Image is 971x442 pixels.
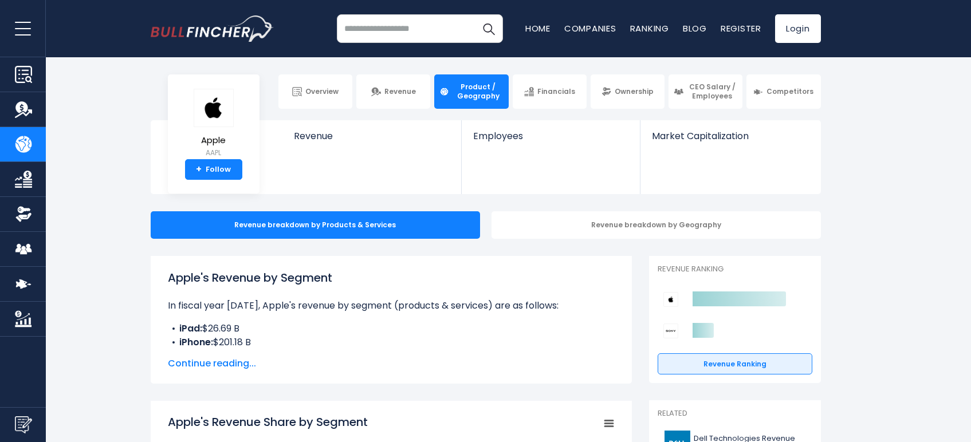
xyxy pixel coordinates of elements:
[615,87,654,96] span: Ownership
[193,88,234,160] a: Apple AAPL
[663,323,678,338] img: Sony Group Corporation competitors logo
[194,148,234,158] small: AAPL
[168,322,615,336] li: $26.69 B
[658,265,812,274] p: Revenue Ranking
[591,74,665,109] a: Ownership
[687,82,737,100] span: CEO Salary / Employees
[294,131,450,141] span: Revenue
[278,74,352,109] a: Overview
[179,322,202,335] b: iPad:
[168,357,615,370] span: Continue reading...
[652,131,808,141] span: Market Capitalization
[775,14,821,43] a: Login
[721,22,761,34] a: Register
[746,74,820,109] a: Competitors
[356,74,430,109] a: Revenue
[474,14,503,43] button: Search
[151,15,274,42] img: bullfincher logo
[151,15,274,42] a: Go to homepage
[766,87,813,96] span: Competitors
[663,292,678,307] img: Apple competitors logo
[384,87,416,96] span: Revenue
[194,136,234,145] span: Apple
[658,409,812,419] p: Related
[15,206,32,223] img: Ownership
[473,131,628,141] span: Employees
[434,74,508,109] a: Product / Geography
[658,353,812,375] a: Revenue Ranking
[537,87,575,96] span: Financials
[564,22,616,34] a: Companies
[513,74,587,109] a: Financials
[462,120,640,161] a: Employees
[168,414,368,430] tspan: Apple's Revenue Share by Segment
[185,159,242,180] a: +Follow
[282,120,462,161] a: Revenue
[305,87,339,96] span: Overview
[168,269,615,286] h1: Apple's Revenue by Segment
[168,299,615,313] p: In fiscal year [DATE], Apple's revenue by segment (products & services) are as follows:
[630,22,669,34] a: Ranking
[179,336,213,349] b: iPhone:
[196,164,202,175] strong: +
[525,22,551,34] a: Home
[640,120,819,161] a: Market Capitalization
[453,82,503,100] span: Product / Geography
[151,211,480,239] div: Revenue breakdown by Products & Services
[168,336,615,349] li: $201.18 B
[669,74,742,109] a: CEO Salary / Employees
[492,211,821,239] div: Revenue breakdown by Geography
[683,22,707,34] a: Blog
